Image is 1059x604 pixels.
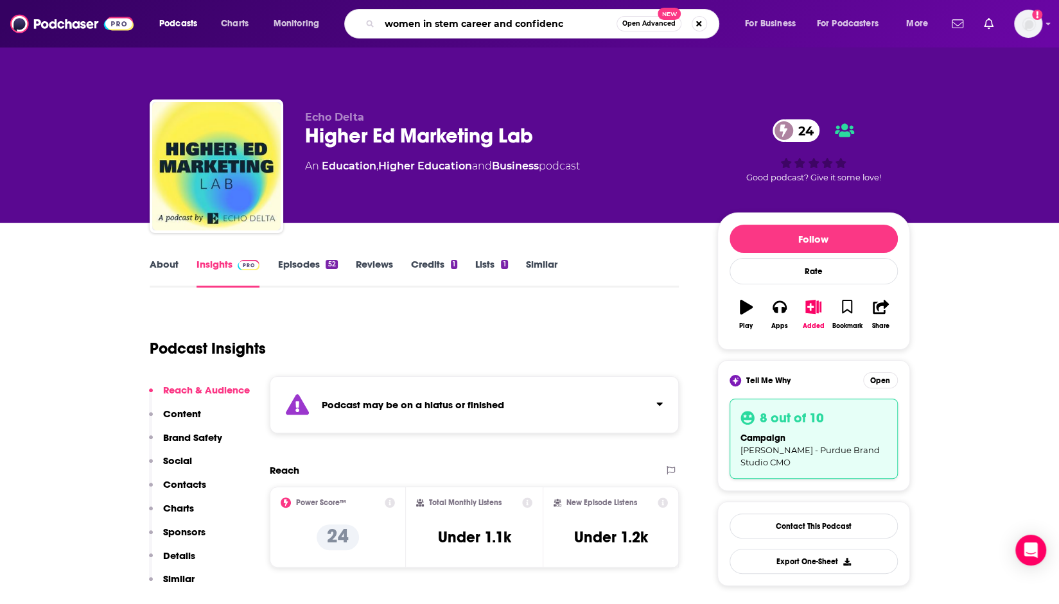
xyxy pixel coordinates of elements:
[163,478,206,490] p: Contacts
[213,13,256,34] a: Charts
[739,322,753,330] div: Play
[566,498,637,507] h2: New Episode Listens
[149,573,195,596] button: Similar
[277,258,337,288] a: Episodes52
[150,258,179,288] a: About
[163,502,194,514] p: Charts
[163,384,250,396] p: Reach & Audience
[796,291,830,338] button: Added
[872,322,889,330] div: Share
[149,384,250,408] button: Reach & Audience
[159,15,197,33] span: Podcasts
[731,377,739,384] img: tell me why sparkle
[947,13,968,35] a: Show notifications dropdown
[149,408,201,431] button: Content
[746,375,791,386] span: Tell Me Why
[730,225,898,253] button: Follow
[163,549,195,562] p: Details
[809,13,897,34] button: open menu
[617,16,681,31] button: Open AdvancedNew
[832,322,862,330] div: Bookmark
[149,549,195,573] button: Details
[322,160,376,172] a: Education
[150,13,214,34] button: open menu
[378,160,472,172] a: Higher Education
[817,15,879,33] span: For Podcasters
[773,119,820,142] a: 24
[1014,10,1042,38] img: User Profile
[238,260,260,270] img: Podchaser Pro
[771,322,788,330] div: Apps
[437,528,511,547] h3: Under 1.1k
[429,498,502,507] h2: Total Monthly Listens
[736,13,812,34] button: open menu
[150,339,266,358] h1: Podcast Insights
[740,445,880,467] span: [PERSON_NAME] - Purdue Brand Studio CMO
[10,12,134,36] img: Podchaser - Follow, Share and Rate Podcasts
[1014,10,1042,38] button: Show profile menu
[717,111,910,191] div: 24Good podcast? Give it some love!
[501,260,507,269] div: 1
[149,502,194,526] button: Charts
[451,260,457,269] div: 1
[730,291,763,338] button: Play
[906,15,928,33] span: More
[897,13,944,34] button: open menu
[492,160,539,172] a: Business
[622,21,676,27] span: Open Advanced
[274,15,319,33] span: Monitoring
[149,478,206,502] button: Contacts
[979,13,999,35] a: Show notifications dropdown
[1015,535,1046,565] div: Open Intercom Messenger
[740,433,785,444] span: campaign
[305,111,364,123] span: Echo Delta
[296,498,346,507] h2: Power Score™
[730,258,898,284] div: Rate
[730,513,898,539] a: Contact This Podcast
[376,160,378,172] span: ,
[305,159,580,174] div: An podcast
[149,454,192,478] button: Social
[785,119,820,142] span: 24
[163,573,195,585] p: Similar
[760,410,824,426] h3: 8 out of 10
[270,464,299,476] h2: Reach
[163,526,206,538] p: Sponsors
[270,376,679,433] section: Click to expand status details
[574,528,648,547] h3: Under 1.2k
[317,524,359,550] p: 24
[1014,10,1042,38] span: Logged in as ncannella
[658,8,681,20] span: New
[745,15,796,33] span: For Business
[1032,10,1042,20] svg: Add a profile image
[472,160,492,172] span: and
[326,260,337,269] div: 52
[864,291,897,338] button: Share
[149,526,206,549] button: Sponsors
[380,13,617,34] input: Search podcasts, credits, & more...
[411,258,457,288] a: Credits1
[475,258,507,288] a: Lists1
[265,13,336,34] button: open menu
[149,431,222,455] button: Brand Safety
[197,258,260,288] a: InsightsPodchaser Pro
[763,291,796,338] button: Apps
[163,454,192,467] p: Social
[163,431,222,444] p: Brand Safety
[356,9,731,39] div: Search podcasts, credits, & more...
[152,102,281,230] img: Higher Ed Marketing Lab
[746,173,881,182] span: Good podcast? Give it some love!
[730,549,898,574] button: Export One-Sheet
[803,322,825,330] div: Added
[863,372,898,388] button: Open
[163,408,201,420] p: Content
[526,258,557,288] a: Similar
[322,399,504,411] strong: Podcast may be on a hiatus or finished
[830,291,864,338] button: Bookmark
[221,15,249,33] span: Charts
[356,258,393,288] a: Reviews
